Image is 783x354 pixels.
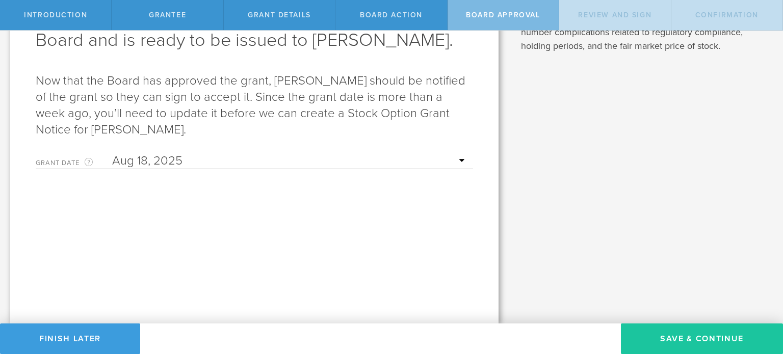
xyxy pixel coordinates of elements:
[36,73,473,138] p: Now that the Board has approved the grant, [PERSON_NAME] should be notified of the grant so they ...
[36,157,112,169] label: Grant Date
[24,11,87,19] span: Introduction
[360,11,423,19] span: Board Action
[149,11,186,19] span: Grantee
[732,275,783,323] iframe: Chat Widget
[466,11,540,19] span: Board Approval
[578,11,651,19] span: Review and Sign
[695,11,759,19] span: Confirmation
[621,323,783,354] button: Save & Continue
[248,11,311,19] span: Grant Details
[112,153,468,169] input: Required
